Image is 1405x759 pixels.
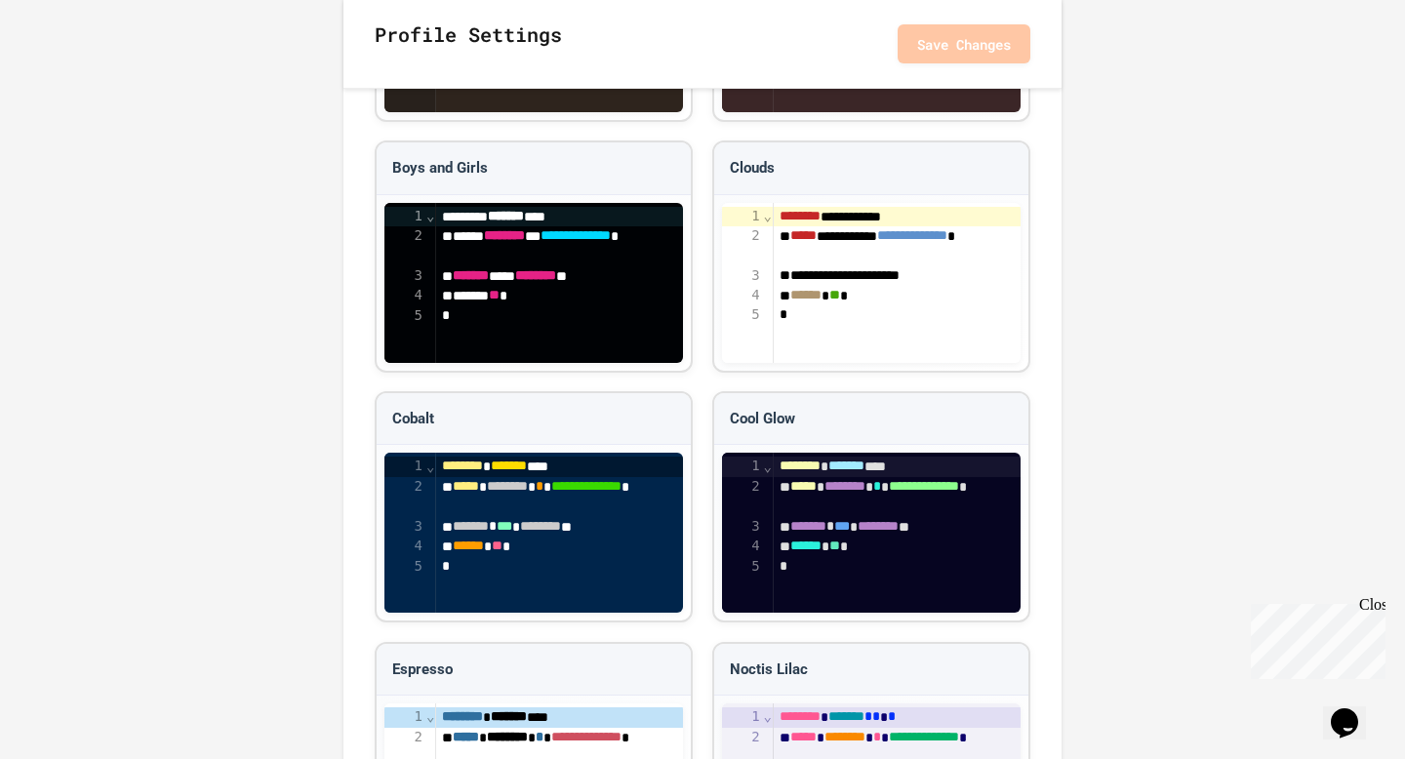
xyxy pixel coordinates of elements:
[763,708,773,724] span: Fold line
[384,207,425,226] div: 1
[714,644,1028,697] div: Noctis Lilac
[722,305,763,325] div: 5
[722,557,763,577] div: 5
[722,286,763,305] div: 4
[377,644,691,697] div: Espresso
[384,266,425,286] div: 3
[384,707,425,727] div: 1
[1323,681,1385,739] iframe: chat widget
[377,142,691,195] div: Boys and Girls
[722,226,763,266] div: 2
[384,226,425,266] div: 2
[714,142,1028,195] div: Clouds
[384,557,425,577] div: 5
[714,393,1028,446] div: Cool Glow
[722,207,763,226] div: 1
[425,208,435,223] span: Fold line
[384,517,425,537] div: 3
[384,286,425,305] div: 4
[384,457,425,476] div: 1
[722,266,763,286] div: 3
[377,393,691,446] div: Cobalt
[384,537,425,556] div: 4
[722,477,763,517] div: 2
[384,477,425,517] div: 2
[722,517,763,537] div: 3
[8,8,135,124] div: Chat with us now!Close
[384,306,425,326] div: 5
[763,208,773,223] span: Fold line
[763,459,773,474] span: Fold line
[722,537,763,556] div: 4
[425,708,435,724] span: Fold line
[722,707,763,727] div: 1
[1243,596,1385,679] iframe: chat widget
[898,24,1030,63] button: Save Changes
[375,20,562,68] h2: Profile Settings
[722,457,763,476] div: 1
[425,459,435,474] span: Fold line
